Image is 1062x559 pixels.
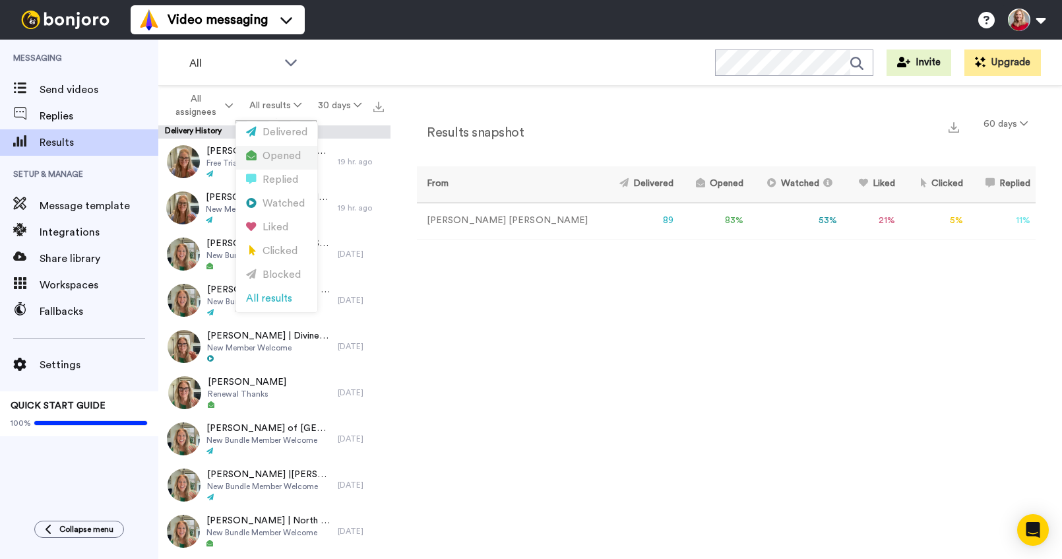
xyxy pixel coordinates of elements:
td: 89 [602,203,679,239]
img: 3975fe5a-4ef3-480a-a1ec-4b1d0fea98d8-thumb.jpg [167,145,200,178]
h2: Results snapshot [417,125,524,140]
span: New Member Welcome [206,204,331,214]
a: [PERSON_NAME] | WaySeekers, [US_STATE]Free Trial Welcome19 hr. ago [158,139,390,185]
div: Delivered [246,125,307,140]
span: Renewal Thanks [208,389,286,399]
span: All [189,55,278,71]
button: 60 days [976,112,1036,136]
span: New Member Welcome [207,343,331,353]
div: Liked [246,220,307,235]
span: Workspaces [40,277,158,293]
td: 21 % [842,203,900,239]
img: 7a2c6dfc-b47f-4b22-920d-65f5fe7ff4ab-thumb.jpg [167,422,200,455]
div: Blocked [246,268,307,282]
span: New Bundle Member Welcome [207,481,331,492]
span: Collapse menu [59,524,113,535]
button: Upgrade [964,49,1041,76]
td: 53 % [749,203,842,239]
img: 5a9bc0eb-6c8d-4747-8597-537621585552-thumb.jpg [167,515,200,548]
a: [PERSON_NAME] of [GEOGRAPHIC_DATA]New Bundle Member Welcome[DATE] [158,416,390,462]
a: [PERSON_NAME] | Divine HopeNew Member Welcome[DATE] [158,323,390,370]
span: [PERSON_NAME] | Divine Hope [207,329,331,343]
span: QUICK START GUIDE [11,401,106,411]
a: [PERSON_NAME] | Good News at NoonNew Bundle Member Welcome[DATE] [158,277,390,323]
span: New Bundle Member Welcome [206,527,331,538]
button: Collapse menu [34,521,124,538]
span: All assignees [169,92,222,119]
div: Opened [246,149,307,164]
img: f59f0640-78ea-445d-ae21-dc4197d0306a-thumb.jpg [166,191,199,224]
td: 5 % [900,203,968,239]
span: Replies [40,108,158,124]
div: 19 hr. ago [338,156,384,167]
span: Results [40,135,158,150]
th: From [417,166,602,203]
div: 19 hr. ago [338,203,384,213]
img: 07457e26-8272-4de2-a8f5-7e6e2d55ae7b-thumb.jpg [168,284,201,317]
div: Watched [246,197,307,211]
span: [PERSON_NAME] | [PERSON_NAME] Presb [206,237,331,250]
span: New Bundle Member Welcome [207,296,331,307]
span: Video messaging [168,11,268,29]
div: Open Intercom Messenger [1017,514,1049,546]
div: [DATE] [338,526,384,537]
button: Invite [887,49,951,76]
div: [DATE] [338,434,384,444]
button: Export all results that match these filters now. [369,96,388,115]
span: [PERSON_NAME] [208,376,286,389]
img: f79da061-b075-4aeb-87ee-52f05ac94c17-thumb.jpg [167,238,200,271]
img: export.svg [949,122,959,133]
th: Liked [842,166,900,203]
span: [PERSON_NAME] | Good News at Noon [207,283,331,296]
span: Send videos [40,82,158,98]
span: Message template [40,198,158,214]
th: Replied [968,166,1036,203]
a: [PERSON_NAME] | Love INC Cuyahog Co, [GEOGRAPHIC_DATA]New Member Welcome19 hr. ago [158,185,390,231]
div: [DATE] [338,387,384,398]
img: 21be6abe-d571-4896-95f8-27afaf1e24b6-thumb.jpg [168,330,201,363]
span: [PERSON_NAME] |[PERSON_NAME] [207,468,331,481]
a: [PERSON_NAME]Renewal Thanks[DATE] [158,370,390,416]
div: Delivery History [158,125,390,139]
img: bj-logo-header-white.svg [16,11,115,29]
th: Clicked [900,166,968,203]
th: Opened [679,166,749,203]
th: Watched [749,166,842,203]
div: [DATE] [338,295,384,306]
button: Export a summary of each team member’s results that match this filter now. [945,117,963,136]
td: [PERSON_NAME] [PERSON_NAME] [417,203,602,239]
div: [DATE] [338,249,384,259]
span: Free Trial Welcome [206,158,331,168]
a: [PERSON_NAME] | [PERSON_NAME] PresbNew Bundle Member Welcome[DATE] [158,231,390,277]
div: Replied [246,173,307,187]
button: All assignees [161,87,241,124]
span: [PERSON_NAME] | Love INC Cuyahog Co, [GEOGRAPHIC_DATA] [206,191,331,204]
span: New Bundle Member Welcome [206,435,331,445]
img: 02ae7f3e-7431-4b89-a6b5-5817b044b502-thumb.jpg [168,469,201,502]
a: [PERSON_NAME] | North Gwinnett CoopNew Bundle Member Welcome[DATE] [158,508,390,554]
td: 11 % [968,203,1036,239]
a: [PERSON_NAME] |[PERSON_NAME]New Bundle Member Welcome[DATE] [158,462,390,508]
span: Integrations [40,224,158,240]
td: 83 % [679,203,749,239]
img: vm-color.svg [139,9,160,30]
img: 3bf12547-d06e-43b5-b52b-2f6032c3724e-thumb.jpg [168,376,201,409]
div: Clicked [246,244,307,259]
span: [PERSON_NAME] | WaySeekers, [US_STATE] [206,145,331,158]
div: [DATE] [338,480,384,490]
span: Fallbacks [40,304,158,319]
span: Share library [40,251,158,267]
img: export.svg [373,102,384,112]
span: [PERSON_NAME] of [GEOGRAPHIC_DATA] [206,422,331,435]
button: All results [241,94,310,117]
span: Settings [40,357,158,373]
span: New Bundle Member Welcome [206,250,331,261]
div: All results [246,292,307,306]
span: 100% [11,418,31,428]
span: [PERSON_NAME] | North Gwinnett Coop [206,514,331,527]
th: Delivered [602,166,679,203]
button: 30 days [309,94,369,117]
div: [DATE] [338,341,384,352]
